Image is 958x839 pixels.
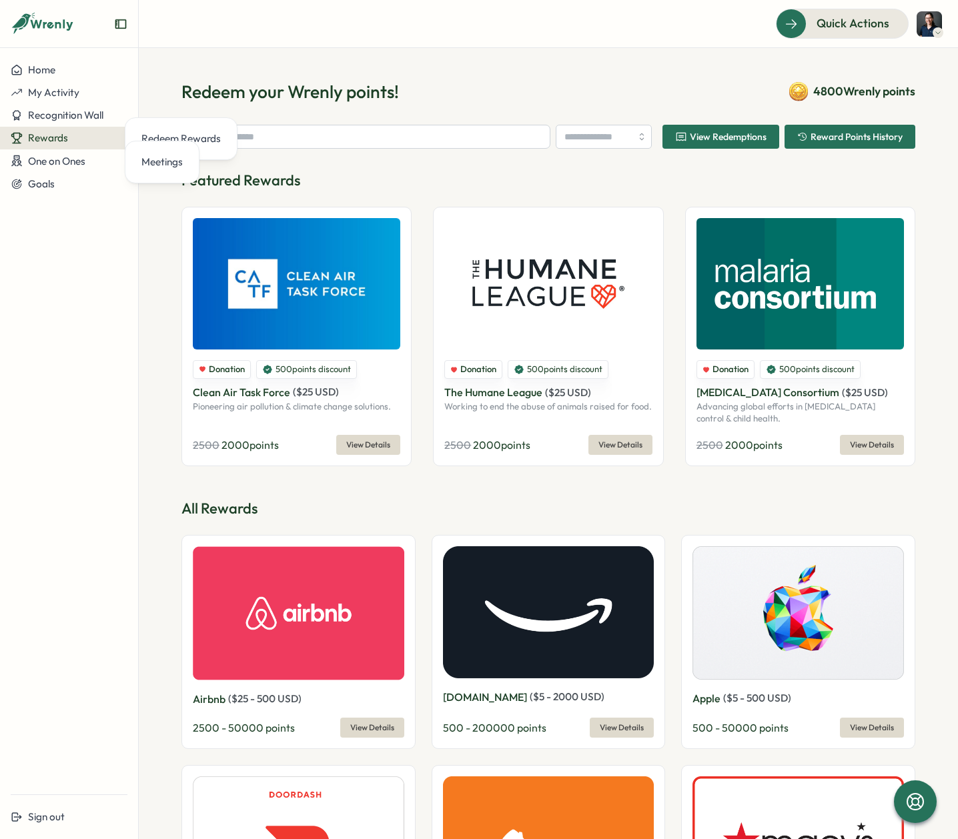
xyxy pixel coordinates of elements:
[776,9,909,38] button: Quick Actions
[136,149,188,175] a: Meetings
[850,718,894,737] span: View Details
[350,718,394,737] span: View Details
[696,438,723,452] span: 2500
[28,86,79,99] span: My Activity
[193,721,295,734] span: 2500 - 50000 points
[811,132,903,141] span: Reward Points History
[696,384,839,401] p: [MEDICAL_DATA] Consortium
[590,718,654,738] button: View Details
[141,155,183,169] div: Meetings
[114,17,127,31] button: Expand sidebar
[840,718,904,738] button: View Details
[256,360,357,379] div: 500 points discount
[760,360,861,379] div: 500 points discount
[221,438,279,452] span: 2000 points
[545,386,591,399] span: ( $ 25 USD )
[696,401,904,424] p: Advancing global efforts in [MEDICAL_DATA] control & child health.
[917,11,942,37] img: Christina Moralez
[193,546,404,680] img: Airbnb
[443,546,654,678] img: Amazon.com
[28,810,65,823] span: Sign out
[840,435,904,455] button: View Details
[813,83,915,100] span: 4800 Wrenly points
[181,498,915,519] p: All Rewards
[193,691,225,708] p: Airbnb
[588,435,652,455] button: View Details
[692,546,904,680] img: Apple
[193,384,290,401] p: Clean Air Task Force
[444,384,542,401] p: The Humane League
[444,438,471,452] span: 2500
[850,436,894,454] span: View Details
[28,131,68,144] span: Rewards
[692,690,721,707] p: Apple
[193,438,219,452] span: 2500
[340,718,404,738] button: View Details
[346,436,390,454] span: View Details
[692,721,789,734] span: 500 - 50000 points
[696,218,904,349] img: Malaria Consortium
[723,692,791,704] span: ( $ 5 - 500 USD )
[209,363,245,375] span: Donation
[444,401,652,413] p: Working to end the abuse of animals raised for food.
[136,126,226,151] a: Redeem Rewards
[444,218,652,349] img: The Humane League
[712,363,749,375] span: Donation
[193,218,400,349] img: Clean Air Task Force
[817,15,889,32] span: Quick Actions
[508,360,608,379] div: 500 points discount
[141,131,221,146] div: Redeem Rewards
[662,125,779,149] button: View Redemptions
[598,436,642,454] span: View Details
[842,386,888,399] span: ( $ 25 USD )
[443,689,527,706] p: [DOMAIN_NAME]
[530,690,604,703] span: ( $ 5 - 2000 USD )
[725,438,783,452] span: 2000 points
[336,435,400,455] button: View Details
[473,438,530,452] span: 2000 points
[28,155,85,167] span: One on Ones
[28,177,55,190] span: Goals
[193,401,400,413] p: Pioneering air pollution & climate change solutions.
[228,692,302,705] span: ( $ 25 - 500 USD )
[293,385,339,398] span: ( $ 25 USD )
[28,63,55,76] span: Home
[443,721,546,734] span: 500 - 200000 points
[600,718,644,737] span: View Details
[181,80,399,103] h1: Redeem your Wrenly points!
[785,125,915,149] button: Reward Points History
[181,170,915,191] p: Featured Rewards
[460,363,496,375] span: Donation
[28,109,103,121] span: Recognition Wall
[690,132,767,141] span: View Redemptions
